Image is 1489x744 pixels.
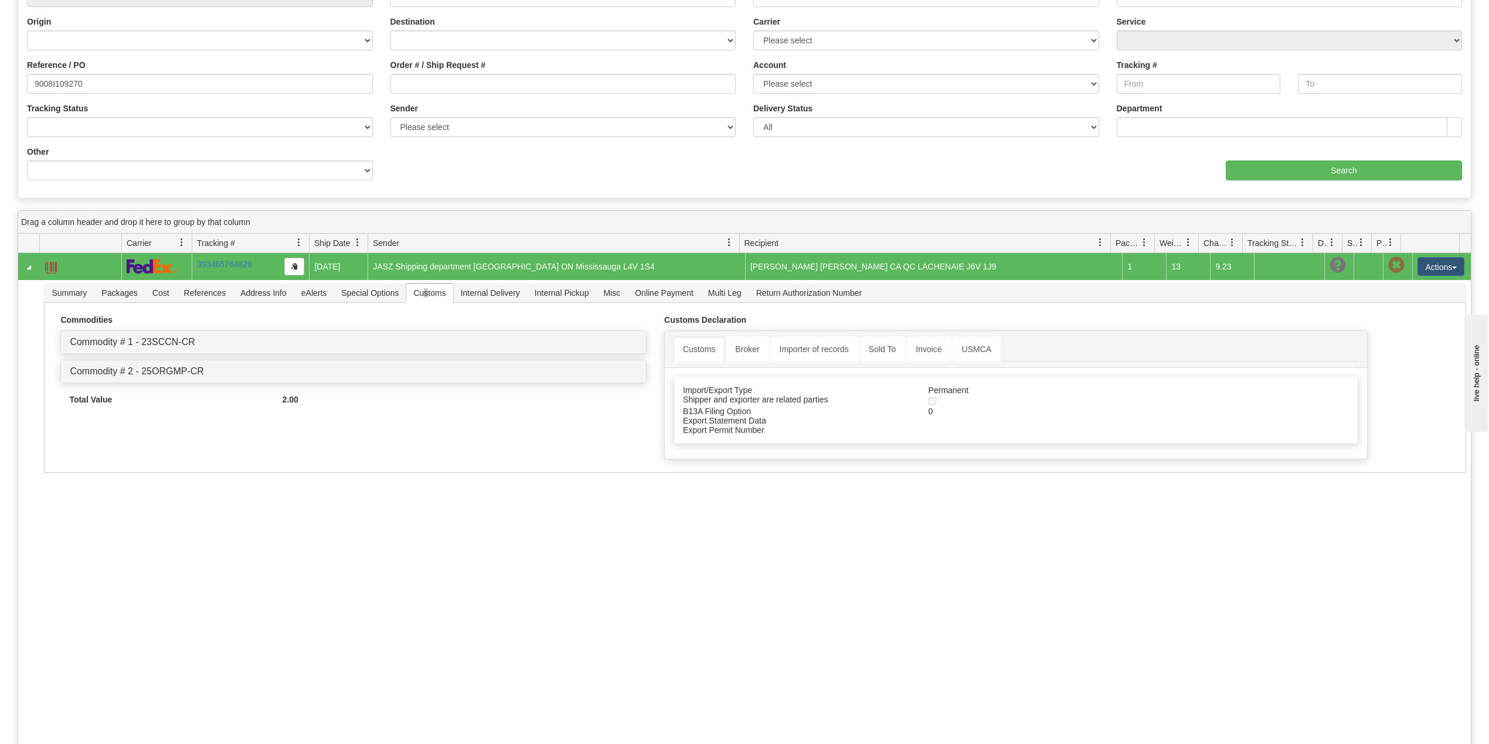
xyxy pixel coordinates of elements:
span: Charge [1204,237,1228,249]
span: Return Authorization Number [749,284,869,302]
img: 2 - FedEx Express® [127,259,178,274]
a: Tracking Status filter column settings [1293,233,1313,252]
div: Permanent [920,385,1222,395]
span: Customs [406,284,453,302]
span: Pickup Status [1376,237,1386,249]
label: Tracking Status [27,103,88,114]
iframe: chat widget [1462,312,1488,432]
label: Tracking # [1117,59,1157,71]
label: Sender [390,103,418,114]
a: Customs [674,337,725,361]
span: Address Info [233,284,294,302]
a: Sold To [859,337,905,361]
a: Sender filter column settings [719,233,739,252]
a: Tracking # filter column settings [289,233,309,252]
span: Summary [45,284,94,302]
span: Packages [94,284,144,302]
a: Carrier filter column settings [172,233,192,252]
td: JASZ Shipping department [GEOGRAPHIC_DATA] ON Mississauga L4V 1S4 [368,253,745,280]
label: Account [753,59,786,71]
span: Unknown [1330,257,1346,274]
span: References [177,284,233,302]
div: grid grouping header [18,211,1471,234]
span: Multi Leg [701,284,749,302]
td: 13 [1166,253,1210,280]
span: Cost [145,284,176,302]
strong: Customs Declaration [664,315,746,325]
span: Recipient [744,237,779,249]
span: Weight [1160,237,1184,249]
td: 1 [1122,253,1166,280]
span: Pickup Not Assigned [1388,257,1405,274]
span: Delivery Status [1318,237,1328,249]
a: Charge filter column settings [1222,233,1242,252]
div: Export Statement Data [674,416,920,425]
button: Actions [1417,257,1464,276]
label: Delivery Status [753,103,813,114]
span: Ship Date [314,237,350,249]
a: 393465764828 [197,260,251,269]
a: Weight filter column settings [1178,233,1198,252]
a: Commodity # 1 - 23SCCN-CR [70,337,195,347]
a: Broker [726,337,769,361]
span: Tracking # [197,237,235,249]
div: Import/Export Type [674,385,920,395]
div: live help - online [9,10,108,19]
a: Pickup Status filter column settings [1381,233,1400,252]
a: Delivery Status filter column settings [1322,233,1342,252]
div: Shipper and exporter are related parties [674,395,920,404]
a: Commodity # 2 - 25ORGMP-CR [70,366,204,376]
label: Reference / PO [27,59,86,71]
span: Carrier [127,237,152,249]
span: Special Options [334,284,406,302]
span: Sender [373,237,399,249]
button: Copy to clipboard [284,258,304,275]
strong: Commodities [60,315,113,325]
label: Other [27,146,49,158]
a: Recipient filter column settings [1090,233,1110,252]
a: Importer of records [770,337,858,361]
a: USMCA [953,337,1001,361]
span: Internal Delivery [454,284,527,302]
span: Shipment Issues [1347,237,1357,249]
a: Label [45,257,57,275]
strong: Total Value [69,395,112,404]
a: Shipment Issues filter column settings [1351,233,1371,252]
td: 9.23 [1210,253,1254,280]
input: Search [1226,161,1462,180]
td: [PERSON_NAME] [PERSON_NAME] CA QC LACHENAIE J6V 1J9 [745,253,1123,280]
a: Invoice [906,337,951,361]
label: Department [1117,103,1162,114]
div: B13A Filing Option [674,407,920,416]
strong: 2.00 [283,395,298,404]
div: 0 [920,407,1222,416]
span: Packages [1116,237,1140,249]
label: Service [1117,16,1146,28]
a: Collapse [23,261,35,273]
a: Ship Date filter column settings [348,233,368,252]
input: To [1298,74,1462,94]
label: Destination [390,16,435,28]
label: Order # / Ship Request # [390,59,486,71]
span: Tracking Status [1247,237,1298,249]
td: [DATE] [309,253,368,280]
a: Packages filter column settings [1134,233,1154,252]
span: Online Payment [628,284,701,302]
span: eAlerts [294,284,334,302]
label: Carrier [753,16,780,28]
div: Export Permit Number [674,425,920,435]
span: Internal Pickup [528,284,596,302]
span: Misc [596,284,627,302]
label: Origin [27,16,51,28]
input: From [1117,74,1281,94]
